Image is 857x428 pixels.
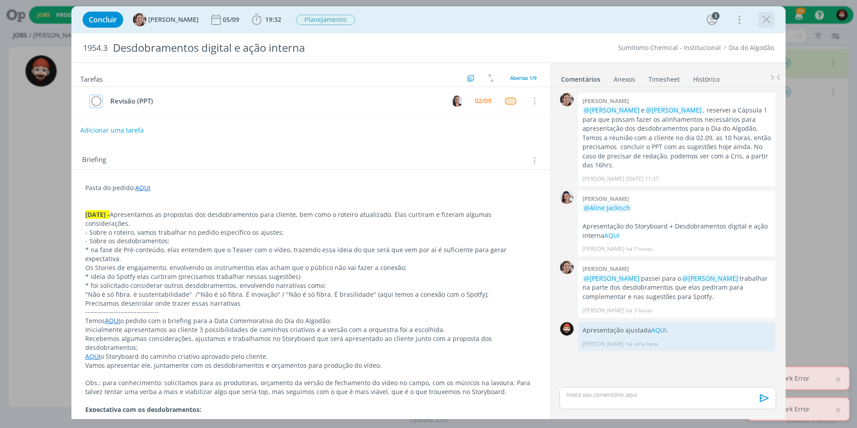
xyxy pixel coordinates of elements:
[582,97,629,105] b: [PERSON_NAME]
[712,12,720,20] div: 3
[85,290,536,299] p: "Não é só fibra. è sustentabilidade" /
[584,106,640,114] span: @[PERSON_NAME]
[582,265,629,273] b: [PERSON_NAME]
[561,71,601,84] a: Comentários
[626,307,653,315] span: há 3 horas
[85,210,110,219] strong: [DATE] -
[614,75,635,84] div: Anexos
[85,325,536,334] p: Inicialmente apresentamos ao cliente 3 possibilidades de caminhos criativos e a versão com a orqu...
[85,210,536,228] p: Apresentamos as propostas dos desdobramentos para cliente, bem como o roteiro atualizado. Elas cu...
[626,340,658,348] span: há uma hora
[223,17,241,23] div: 05/09
[560,93,574,106] img: A
[82,154,106,166] span: Briefing
[85,237,536,245] p: - Sobre os desdobramentos:
[582,326,771,335] p: Apresentação ajustada .
[133,13,146,26] img: A
[584,204,630,212] span: @Aline Jackisch
[250,12,283,27] button: 19:32
[648,71,680,84] a: Timesheet
[133,13,199,26] button: A[PERSON_NAME]
[682,274,738,283] span: @[PERSON_NAME]
[105,316,120,325] a: AQUI
[582,195,629,203] b: [PERSON_NAME]
[85,361,536,370] p: Vamos apresentar ele, juntamente com os desdobramentos e orçamentos para produção do vídeo.
[584,274,640,283] span: @[PERSON_NAME]
[582,245,624,253] p: [PERSON_NAME]
[450,94,464,108] button: C
[85,299,241,307] span: Precisamos desenrolar onde trazer essas narrativas
[560,191,574,204] img: N
[148,17,199,23] span: [PERSON_NAME]
[85,228,536,237] p: - Sobre o roteiro, vamos trabalhar no pedido específico os ajustes;
[295,14,356,25] button: Planejamento
[582,307,624,315] p: [PERSON_NAME]
[83,12,123,28] button: Concluir
[135,183,150,192] a: AQUI
[109,37,483,59] div: Desdobramentos digital e ação interna
[85,183,536,192] p: Pasta do pedido:
[582,222,771,240] p: Apresentação do Storyboard + Desdobramentos digital e ação interna
[582,175,624,183] p: [PERSON_NAME]
[198,290,489,299] span: "Não é só fibra. É Inovação" / "Não é só fibra. É brasilidade" (aqui temos a conexão com o Spotfy);
[85,352,536,361] p: o Storyboard do caminho criativo aprovado pelo cliente.
[582,340,624,348] p: [PERSON_NAME]
[106,96,443,107] div: Revisão (PPT)
[560,261,574,274] img: A
[85,316,536,325] p: Temos o pedido com o briefing para a Data Comemorativa do Dia do Algodão;
[452,96,463,107] img: C
[729,43,774,52] a: Dia do Algodão
[693,71,720,84] a: Histórico
[582,106,771,133] p: e , reservei a Cápsula 1 para que possam fazer os alinhamentos necessários para apresentação dos ...
[83,43,108,53] span: 1954.3
[651,326,666,334] a: AQUI
[296,15,355,25] span: Planejamento
[618,43,721,52] a: Sumitomo Chemical - Institucional
[85,334,536,352] p: Recebemos algumas considerações, ajustamos e trabalhamos no Storyboard que será apresentado ao cl...
[80,73,103,83] span: Tarefas
[626,245,653,253] span: há 7 horas
[604,231,620,240] a: AQUI
[85,352,100,361] a: AQUI
[80,122,144,138] button: Adicionar uma tarefa
[705,12,719,27] button: 3
[488,74,494,82] img: arrow-down-up.svg
[85,272,536,281] p: * ideia do Spotfy elas curtiram (precisamos trabalhar nessas sugestões)
[475,98,491,104] div: 02/09
[626,175,659,183] span: [DATE] 11:37
[85,307,536,316] p: ---------------------------------
[560,322,574,336] img: W
[646,106,702,114] span: @[PERSON_NAME]
[582,274,771,301] p: passei para o trabalhar na parte dos desdobramentos que elas pediram para complementar e nas suge...
[85,245,536,263] p: * na fase de Pré-conteúdo, elas entendem que o Teaser com o vídeo, trazendo essa ideia do que ser...
[89,16,117,23] span: Concluir
[510,75,537,81] span: Abertas 1/9
[265,15,281,24] span: 19:32
[85,378,536,396] p: Obs.: para conhecimento: solicitamos para as produtoras, orçamento da versão de fechamento do víd...
[71,6,786,419] div: dialog
[85,263,536,272] p: Os Stories de engajamento, envolvendo os instrumentos elas acham que o público não vai fazer a co...
[85,281,536,290] p: * foi solicitado considerar outros desdobramentos, envolvendo narrativas como:
[582,133,771,170] p: Temos a reunião com a cliente no dia 02.09, as 10 horas, então precisamos concluir o PPT com as s...
[85,405,201,414] strong: Expectativa com os desdobramentos:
